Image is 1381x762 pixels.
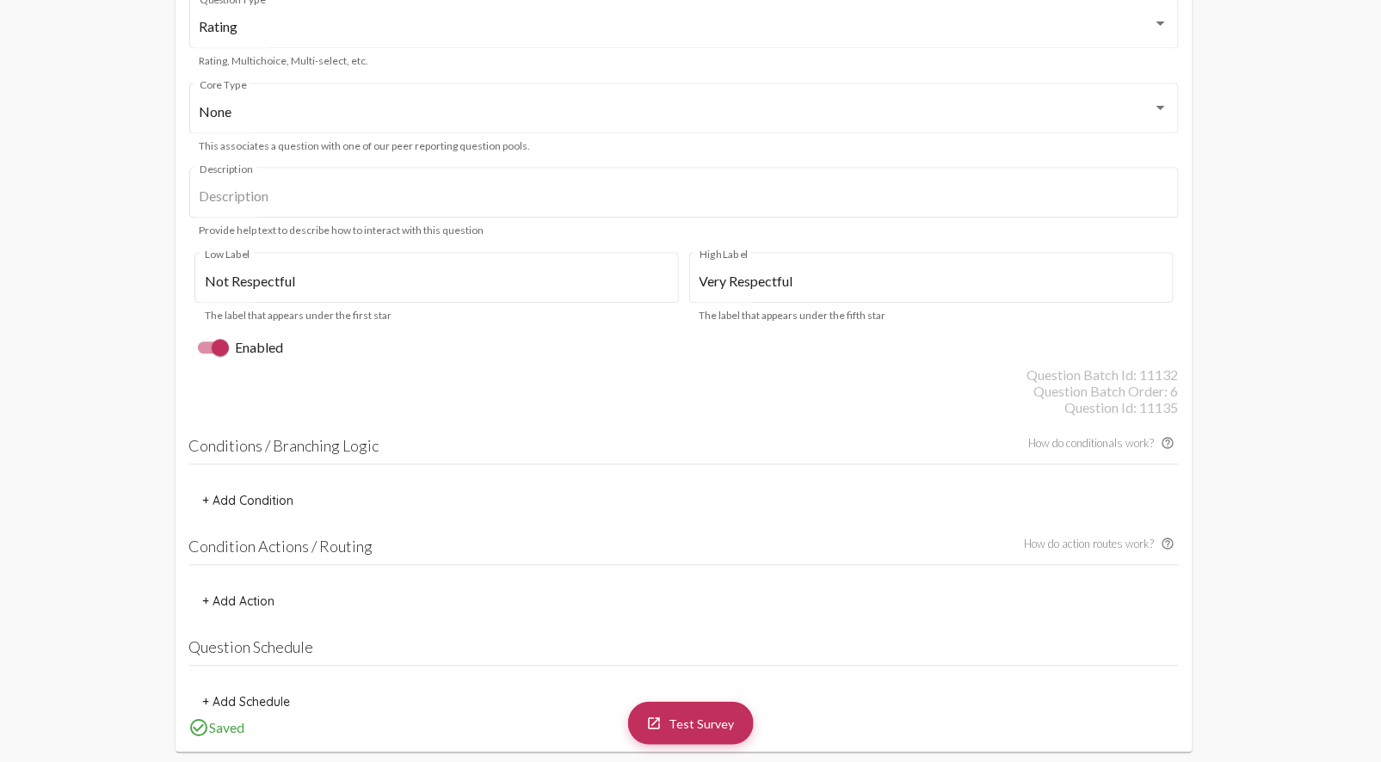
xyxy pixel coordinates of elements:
h4: Conditions / Branching Logic [189,436,1179,464]
mat-hint: Rating, Multichoice, Multi-select, etc. [200,55,369,67]
a: Test Survey [628,702,754,745]
h4: Question Schedule [189,637,1179,666]
div: Question Id: 11135 [189,399,1179,415]
input: Low Label [205,273,669,289]
mat-select-trigger: Rating [200,18,238,34]
input: High Label [700,273,1164,289]
mat-icon: help_outline [1162,537,1179,554]
mat-hint: Provide help text to describe how to interact with this question [200,224,484,237]
mat-select-trigger: None [200,103,232,120]
div: Saved [189,717,1179,738]
span: Action routing help [1025,537,1179,554]
div: Question Batch Order: 6 [189,383,1179,399]
mat-hint: The label that appears under the fifth star [700,310,886,322]
div: Question Batch Id: 11132 [189,366,1179,383]
mat-icon: check_circle_outline [189,717,210,738]
span: Enabled [236,337,284,358]
span: Test Survey [669,716,735,731]
button: + Add Action [189,586,289,617]
mat-icon: launch [647,716,663,731]
h4: Condition Actions / Routing [189,537,1179,565]
span: How do conditionals work? [1029,436,1179,453]
span: + Add Condition [203,493,294,508]
mat-icon: Conditional help [1162,436,1179,453]
span: + Add Action [203,593,275,609]
input: Description [200,188,1168,204]
button: + Add Condition [189,485,308,516]
span: + Add Schedule [203,694,291,710]
mat-hint: This associates a question with one of our peer reporting question pools. [200,140,531,152]
mat-hint: The label that appears under the first star [205,310,391,322]
button: + Add Schedule [189,686,305,717]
